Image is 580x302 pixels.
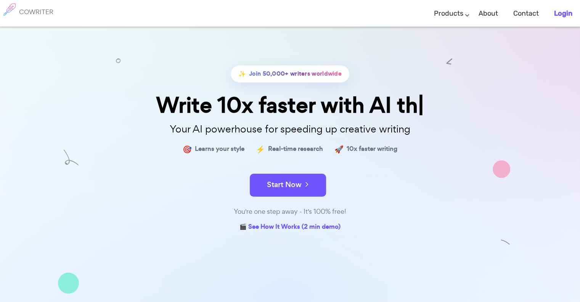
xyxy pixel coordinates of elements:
[268,144,323,155] span: Real-time research
[479,2,498,25] a: About
[249,68,342,79] span: Join 50,000+ writers worldwide
[100,94,481,116] div: Write 10x faster with AI th
[64,150,79,165] img: shape
[434,2,463,25] a: Products
[19,8,53,15] h6: COWRITER
[513,2,539,25] a: Contact
[100,121,481,137] p: Your AI powerhouse for speeding up creative writing
[250,174,326,197] button: Start Now
[554,9,572,18] b: Login
[238,68,246,79] span: ✨
[256,144,265,155] span: ⚡
[493,160,510,178] img: shape
[501,237,510,247] img: shape
[334,144,344,155] span: 🚀
[195,144,244,155] span: Learns your style
[58,273,79,294] img: shape
[100,206,481,217] div: You're one step away - It's 100% free!
[554,2,572,25] a: Login
[183,144,192,155] span: 🎯
[239,221,341,233] a: 🎬 See How It Works (2 min demo)
[347,144,397,155] span: 10x faster writing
